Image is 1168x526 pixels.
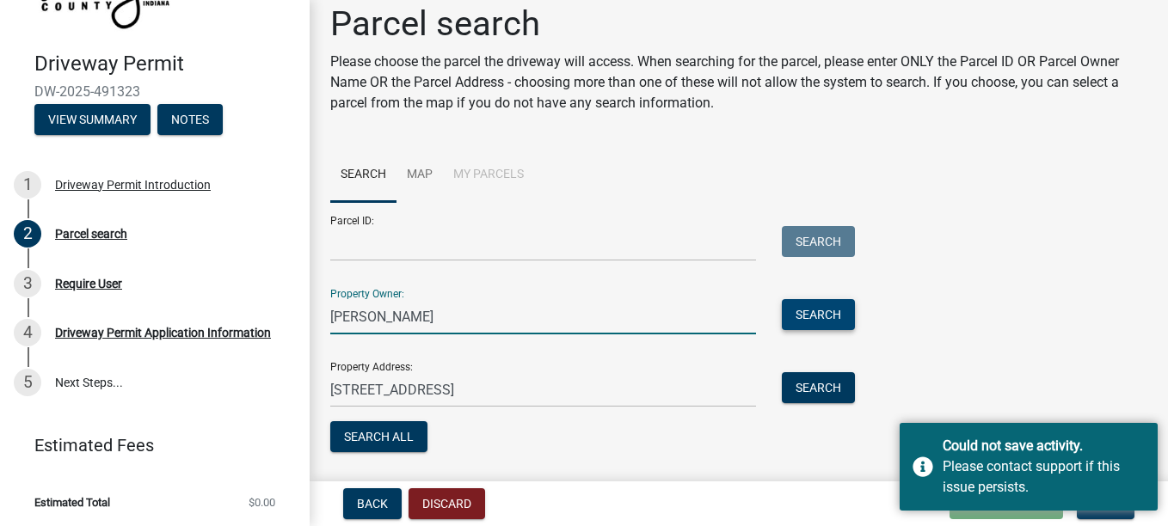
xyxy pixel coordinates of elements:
button: Notes [157,104,223,135]
p: Please choose the parcel the driveway will access. When searching for the parcel, please enter ON... [330,52,1147,113]
span: Back [357,497,388,511]
div: Please contact support if this issue persists. [943,456,1145,498]
wm-modal-confirm: Notes [157,113,223,127]
h1: Parcel search [330,3,1147,45]
wm-modal-confirm: Summary [34,113,151,127]
a: Estimated Fees [14,428,282,462]
div: 2 [14,220,41,248]
div: 1 [14,171,41,199]
div: Could not save activity. [943,436,1145,456]
div: Driveway Permit Application Information [55,327,271,339]
button: Search [782,226,855,257]
button: Search [782,372,855,403]
a: Map [397,148,443,203]
div: Require User [55,278,122,290]
span: DW-2025-491323 [34,83,275,100]
div: 4 [14,319,41,346]
div: Parcel search [55,228,127,240]
a: Search [330,148,397,203]
div: 3 [14,270,41,297]
div: 5 [14,369,41,396]
button: Back [343,488,402,519]
span: $0.00 [249,497,275,508]
button: Discard [409,488,485,519]
button: Search All [330,421,427,452]
span: Estimated Total [34,497,110,508]
button: View Summary [34,104,151,135]
div: Driveway Permit Introduction [55,179,211,191]
button: Search [782,299,855,330]
h4: Driveway Permit [34,52,296,76]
